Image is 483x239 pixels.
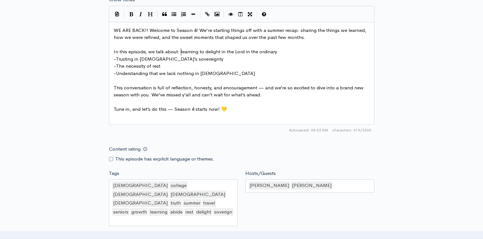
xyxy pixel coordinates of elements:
[112,190,169,198] div: [DEMOGRAPHIC_DATA]
[109,143,141,156] label: Content rating
[226,10,236,19] button: Toggle Preview
[160,10,169,19] button: Quote
[169,10,179,19] button: Generic List
[184,208,194,216] div: rest
[116,63,160,69] span: The necessity of rest
[149,208,168,216] div: learning
[112,9,122,19] button: Insert Show Notes Template
[112,199,169,207] div: [DEMOGRAPHIC_DATA]
[170,199,182,207] div: truth
[179,10,188,19] button: Numbered List
[245,170,276,177] label: Hosts/Guests
[188,10,198,19] button: Insert Horizontal Line
[109,170,119,177] label: Tags
[224,11,224,18] i: |
[126,10,136,19] button: Bold
[114,63,116,69] span: -
[169,208,183,216] div: abide
[249,182,290,190] div: [PERSON_NAME]
[112,208,129,216] div: seniors
[212,10,222,19] button: Insert Image
[112,182,169,190] div: [DEMOGRAPHIC_DATA]
[114,70,116,76] span: -
[203,10,212,19] button: Create Link
[114,85,365,98] span: This conversation is full of reflection, honesty, and encouragement — and we’re so excited to div...
[332,127,371,133] span: 619/2000
[114,27,368,41] span: WE ARE BACK!! Welcome to Season 4! We're starting things off with a summer recap: sharing the thi...
[116,70,255,76] span: Understanding that we lack nothing in [DEMOGRAPHIC_DATA]
[114,106,227,112] span: Tune in, and let’s do this — Season 4 starts now! 💛
[202,199,216,207] div: travel
[259,10,269,19] button: Markdown Guide
[130,208,148,216] div: growth
[136,10,146,19] button: Italic
[157,11,158,18] i: |
[114,49,277,55] span: In this episode, we talk about: learning to delight in the Lord in the ordinary
[291,182,333,190] div: [PERSON_NAME]
[170,190,226,198] div: [DEMOGRAPHIC_DATA]
[116,56,223,62] span: Trusting in [DEMOGRAPHIC_DATA]’s sovereignty
[245,10,255,19] button: Toggle Fullscreen
[289,127,328,133] span: Autosaved: 08:03 AM
[236,10,245,19] button: Toggle Side by Side
[146,10,155,19] button: Heading
[213,208,233,216] div: soverign
[114,56,116,62] span: -
[183,199,201,207] div: summer
[170,182,188,190] div: college
[124,11,125,18] i: |
[115,155,214,163] label: This episode has explicit language or themes.
[195,208,212,216] div: delight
